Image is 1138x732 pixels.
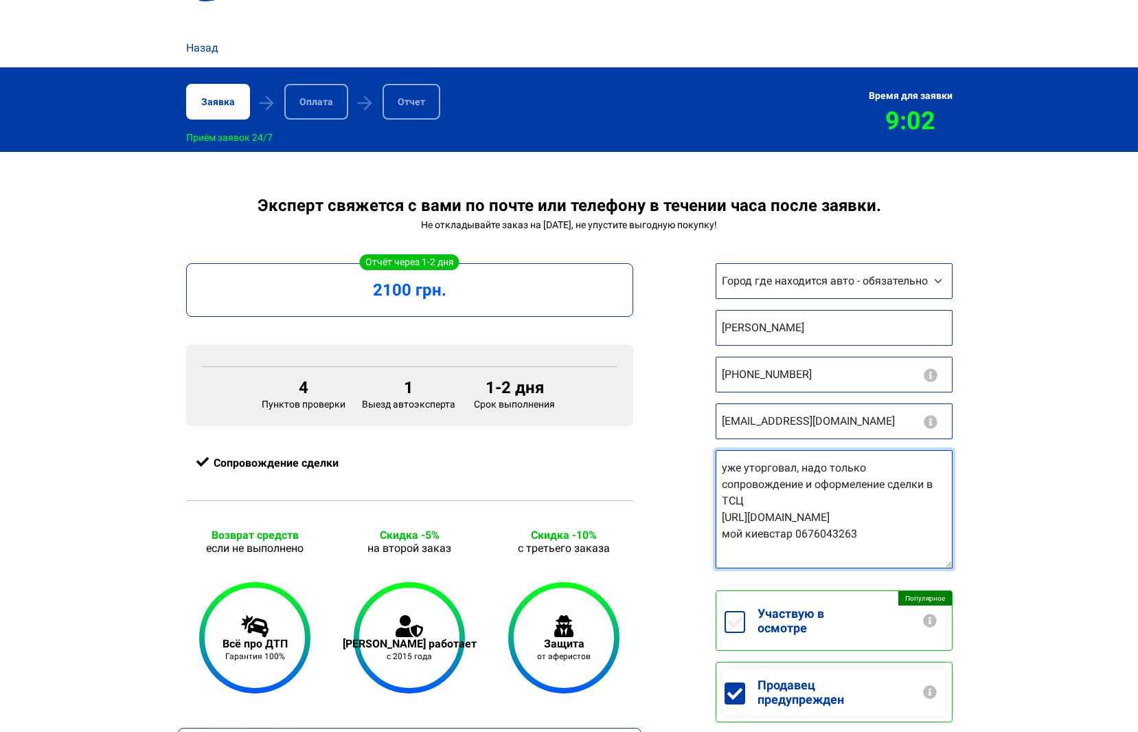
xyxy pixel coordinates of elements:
input: +38 (XXX) XXX-XX-XX [716,357,953,392]
div: Эксперт свяжется с вами по почте или телефону в течении часа после заявки. [186,196,953,215]
div: 2100 грн. [203,280,616,300]
div: Скидка -10% [495,529,633,542]
div: с 2015 года [343,652,477,661]
div: Время для заявки [869,90,953,101]
div: 1 [362,378,455,397]
div: Заявка [186,84,250,120]
div: 4 [262,378,345,397]
div: 1-2 дня [472,378,558,397]
div: Отчет [383,84,440,120]
button: Сообщите продавцу что машину приедет проверить независимый эксперт Test Driver. Осмотр без СТО в ... [922,685,938,699]
div: Возврат средств [186,529,324,542]
div: 9:02 [869,107,953,135]
div: [PERSON_NAME] работает [343,637,477,650]
div: Срок выполнения [464,378,566,410]
input: Ваше имя [716,310,953,346]
img: Сервис работает [396,615,423,637]
div: Пунктов проверки [253,378,354,410]
div: Приём заявок 24/7 [186,132,273,143]
div: если не выполнено [186,542,324,555]
div: Гарантия 100% [223,652,288,661]
button: Сервис Test Driver создан в первую очередь для того, чтобы клиент получил 100% информации про маш... [922,614,938,628]
div: Оплата [284,84,348,120]
label: Продавец предупрежден [745,663,952,722]
img: Защита [554,615,573,637]
input: Email [716,403,953,439]
button: Никакого спама, на электронную почту приходит отчет. [922,415,939,429]
div: Не откладывайте заказ на [DATE], не упустите выгодную покупку! [186,219,953,230]
div: Сопровождение сделки [196,454,623,473]
img: Всё про ДТП [241,615,269,637]
div: Защита [537,637,591,650]
label: Участвую в осмотре [745,591,951,650]
div: Всё про ДТП [223,637,288,650]
div: на второй заказ [341,542,479,555]
div: Выезд автоэксперта [354,378,464,410]
div: Скидка -5% [341,529,479,542]
button: Никаких СМС и Viber рассылок. Связь с экспертом либо экстренные вопросы. [922,368,939,382]
a: Назад [186,40,218,56]
div: от аферистов [537,652,591,661]
div: с третьего заказа [495,542,633,555]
